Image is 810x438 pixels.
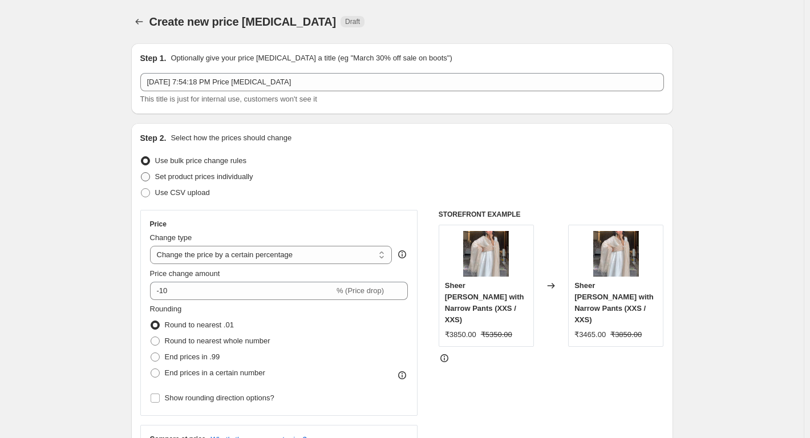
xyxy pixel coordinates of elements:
[396,249,408,260] div: help
[150,220,167,229] h3: Price
[345,17,360,26] span: Draft
[131,14,147,30] button: Price change jobs
[155,188,210,197] span: Use CSV upload
[439,210,664,219] h6: STOREFRONT EXAMPLE
[165,336,270,345] span: Round to nearest whole number
[445,281,524,324] span: Sheer [PERSON_NAME] with Narrow Pants (XXS / XXS)
[165,394,274,402] span: Show rounding direction options?
[165,321,234,329] span: Round to nearest .01
[150,233,192,242] span: Change type
[574,330,606,339] span: ₹3465.00
[150,269,220,278] span: Price change amount
[165,368,265,377] span: End prices in a certain number
[155,156,246,165] span: Use bulk price change rules
[171,52,452,64] p: Optionally give your price [MEDICAL_DATA] a title (eg "March 30% off sale on boots")
[140,132,167,144] h2: Step 2.
[150,282,334,300] input: -15
[610,330,642,339] span: ₹3850.00
[140,95,317,103] span: This title is just for internal use, customers won't see it
[481,330,512,339] span: ₹5350.00
[165,352,220,361] span: End prices in .99
[593,231,639,277] img: Artboard6_6x-100_80x.jpg
[171,132,291,144] p: Select how the prices should change
[463,231,509,277] img: Artboard6_6x-100_80x.jpg
[140,52,167,64] h2: Step 1.
[337,286,384,295] span: % (Price drop)
[150,305,182,313] span: Rounding
[149,15,337,28] span: Create new price [MEDICAL_DATA]
[140,73,664,91] input: 30% off holiday sale
[155,172,253,181] span: Set product prices individually
[445,330,476,339] span: ₹3850.00
[574,281,654,324] span: Sheer [PERSON_NAME] with Narrow Pants (XXS / XXS)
